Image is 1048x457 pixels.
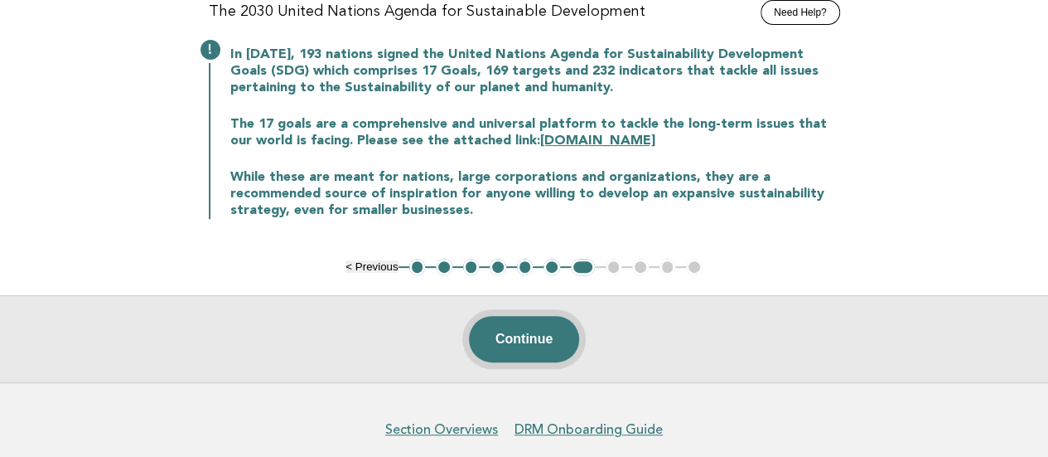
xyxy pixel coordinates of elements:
button: 6 [543,259,560,275]
p: In [DATE], 193 nations signed the United Nations Agenda for Sustainability Development Goals (SDG... [230,46,840,96]
a: DRM Onboarding Guide [514,421,663,438]
a: [DOMAIN_NAME] [540,134,655,148]
button: < Previous [345,260,398,273]
button: Continue [469,316,579,362]
button: 4 [490,259,506,275]
p: The 17 goals are a comprehensive and universal platform to tackle the long-term issues that our w... [230,116,840,149]
p: While these are meant for nations, large corporations and organizations, they are a recommended s... [230,169,840,219]
button: 7 [571,259,595,275]
button: 1 [409,259,426,275]
button: 5 [517,259,534,275]
a: Section Overviews [385,421,498,438]
button: 2 [436,259,452,275]
button: 3 [463,259,480,275]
